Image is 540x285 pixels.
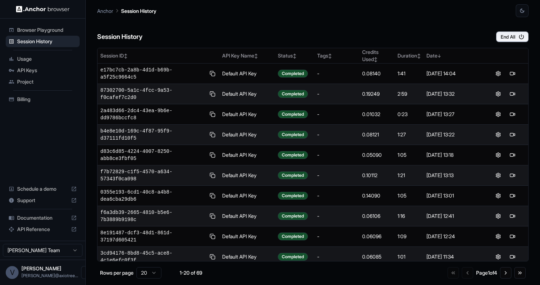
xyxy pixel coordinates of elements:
td: Default API Key [219,84,275,104]
div: [DATE] 12:41 [426,212,480,220]
div: 1:09 [397,233,421,240]
div: - [317,131,357,138]
span: Vipin Tanna [21,265,61,271]
div: [DATE] 11:34 [426,253,480,260]
div: Support [6,195,80,206]
div: 0.06106 [362,212,392,220]
button: Open menu [81,266,94,279]
div: 0.19249 [362,90,392,97]
span: Usage [17,55,77,62]
span: 0355e193-6cd1-40c8-a4b8-dea6cba29db6 [100,189,205,203]
h6: Session History [97,32,142,42]
td: Default API Key [219,64,275,84]
span: 8e191487-dcf3-48d1-861d-37197d605421 [100,229,205,244]
span: ↕ [328,53,332,59]
div: 1:05 [397,151,421,159]
span: vipin@axiotree.com [21,273,78,278]
div: 1-20 of 69 [173,269,209,276]
div: 0:23 [397,111,421,118]
div: [DATE] 14:04 [426,70,480,77]
span: ↕ [417,53,421,59]
span: d83c6d85-4224-4007-8250-abb8ce3fbf05 [100,148,205,162]
div: API Key Name [222,52,272,59]
div: 1:16 [397,212,421,220]
div: Completed [278,253,308,261]
span: 87302700-5a1c-4fcc-9a53-f0cafef7c2d0 [100,87,205,101]
div: 0.08140 [362,70,392,77]
button: End All [496,31,529,42]
div: 0.14090 [362,192,392,199]
span: ↕ [124,53,127,59]
div: Session ID [100,52,216,59]
span: Support [17,197,68,204]
div: Billing [6,94,80,105]
span: API Reference [17,226,68,233]
div: 0.05090 [362,151,392,159]
span: Billing [17,96,77,103]
div: 1:41 [397,70,421,77]
div: 0.01032 [362,111,392,118]
span: 2a483d66-2dc4-43ea-9b6e-dd9786bccfc8 [100,107,205,121]
div: Completed [278,192,308,200]
span: ↕ [254,53,258,59]
div: 1:27 [397,131,421,138]
div: Date [426,52,480,59]
div: 0.06085 [362,253,392,260]
div: [DATE] 13:18 [426,151,480,159]
td: Default API Key [219,145,275,165]
p: Session History [121,7,156,15]
div: 0.10112 [362,172,392,179]
div: Browser Playground [6,24,80,36]
div: 1:01 [397,253,421,260]
span: ↕ [374,57,377,62]
div: API Keys [6,65,80,76]
div: 1:21 [397,172,421,179]
div: - [317,253,357,260]
div: Completed [278,70,308,77]
span: ↓ [437,53,441,59]
p: Anchor [97,7,113,15]
div: 2:59 [397,90,421,97]
div: [DATE] 13:13 [426,172,480,179]
nav: breadcrumb [97,7,156,15]
div: API Reference [6,224,80,235]
img: Anchor Logo [16,6,70,12]
div: Duration [397,52,421,59]
span: f7b72829-c1f5-4570-a634-57343f0ca098 [100,168,205,182]
span: Project [17,78,77,85]
div: 1:05 [397,192,421,199]
div: Status [278,52,311,59]
div: - [317,151,357,159]
td: Default API Key [219,125,275,145]
div: - [317,172,357,179]
span: Browser Playground [17,26,77,34]
div: 0.06096 [362,233,392,240]
div: Completed [278,171,308,179]
span: API Keys [17,67,77,74]
div: Page 1 of 4 [476,269,497,276]
p: Rows per page [100,269,134,276]
span: Schedule a demo [17,185,68,192]
div: V [6,266,19,279]
td: Default API Key [219,206,275,226]
td: Default API Key [219,165,275,186]
span: e17bc7cb-2a8b-4d1d-b69b-a5f25c9664c5 [100,66,205,81]
div: [DATE] 13:01 [426,192,480,199]
span: Documentation [17,214,68,221]
div: [DATE] 12:24 [426,233,480,240]
td: Default API Key [219,186,275,206]
div: - [317,90,357,97]
div: [DATE] 13:22 [426,131,480,138]
div: - [317,111,357,118]
td: Default API Key [219,226,275,247]
div: Schedule a demo [6,183,80,195]
div: Completed [278,212,308,220]
div: - [317,233,357,240]
div: Completed [278,131,308,139]
div: - [317,70,357,77]
div: Usage [6,53,80,65]
div: [DATE] 13:27 [426,111,480,118]
div: - [317,192,357,199]
div: Session History [6,36,80,47]
td: Default API Key [219,247,275,267]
